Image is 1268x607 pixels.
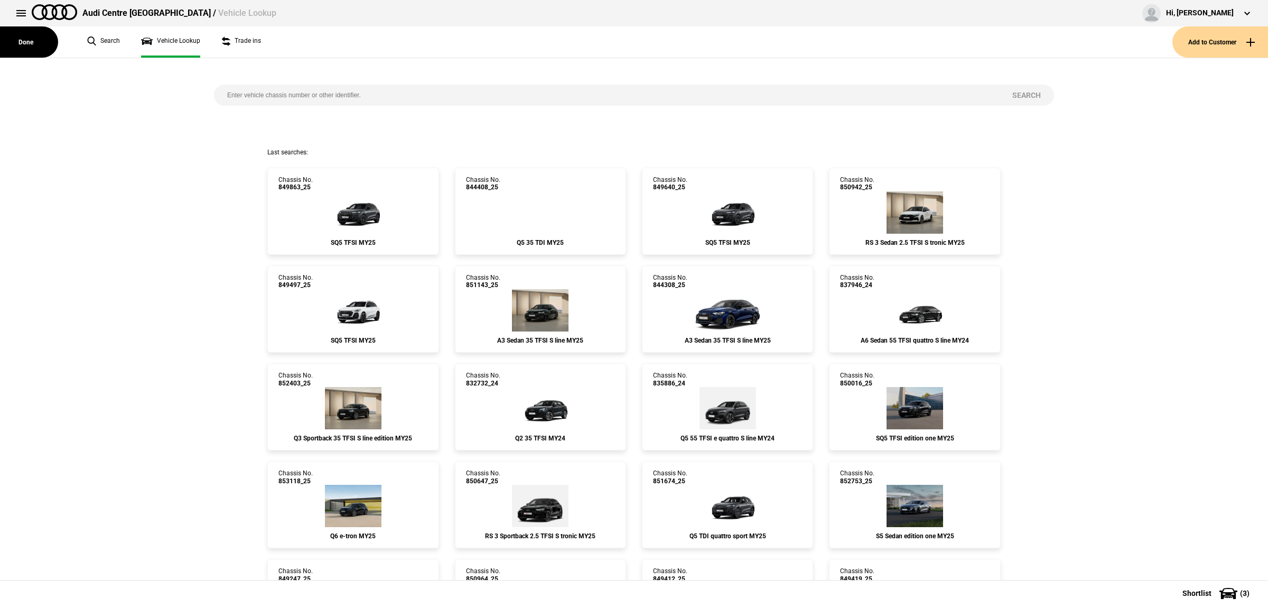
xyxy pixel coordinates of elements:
img: Audi_FYGC1Y_24_YM_6Y6Y_4ZD_WBX_45I_1BK_PXC_6FJ_3S2_(Nadin:_1BK_3S2_45I_4ZD_6FJ_C50_PXC_WBX)_ext.png [700,387,756,429]
div: Chassis No. [653,470,687,485]
button: Search [999,85,1054,106]
div: Chassis No. [840,567,874,583]
span: Shortlist [1182,590,1211,597]
img: Audi_8YFRWY_25_TG_0E0E_6FA_PEJ_(Nadin:_6FA_C48_PEJ)_ext.png [512,485,568,527]
span: Vehicle Lookup [218,8,276,18]
div: Q2 35 TFSI MY24 [466,435,615,442]
div: SQ5 TFSI MY25 [278,239,427,246]
div: Q5 TDI quattro sport MY25 [653,532,802,540]
span: 844308_25 [653,281,687,289]
div: A3 Sedan 35 TFSI S line MY25 [466,337,615,344]
div: Hi, [PERSON_NAME] [1166,8,1234,19]
img: Audi_GFBA1A_25_FW_0E0E_PAH_WA2_PY2_58Q_(Nadin:_58Q_C05_PAH_PY2_WA2)_ext.png [325,485,381,527]
div: Chassis No. [653,567,687,583]
span: 849497_25 [278,281,313,289]
span: 849863_25 [278,183,313,191]
img: Audi_F3NCCX_25LE_FZ_0E0E_QQ2_3FB_V72_WN8_X8C_(Nadin:_3FB_C62_QQ2_V72_WN8)_ext.png [325,387,381,429]
div: S5 Sedan edition one MY25 [840,532,989,540]
div: Chassis No. [653,176,687,191]
img: Audi_GUBAUY_25S_GX_6Y6Y_WA9_PAH_5MB_6FJ_PQ7_WXC_PWL_PYH_H65_CB2_(Nadin:_5MB_6FJ_C56_CB2_H65_PAH_P... [696,485,759,527]
div: Chassis No. [466,176,500,191]
div: Chassis No. [840,176,874,191]
span: 850647_25 [466,477,500,485]
span: 849640_25 [653,183,687,191]
button: Shortlist(3) [1167,580,1268,606]
img: Audi_GUBS5Y_25S_GX_2Y2Y_PAH_2MB_WA2_6FJ_PQ7_PYH_PWO_53D_(Nadin:_2MB_53D_6FJ_C56_PAH_PQ7_PWO_PYH_W... [321,289,385,332]
span: 851143_25 [466,281,500,289]
div: Chassis No. [466,470,500,485]
span: 852403_25 [278,380,313,387]
span: 837946_24 [840,281,874,289]
div: Chassis No. [840,470,874,485]
img: Audi_8YMRWY_25_TG_Z9Z9_WA9_PEJ_64U_5J2_(Nadin:_5J2_64U_C48_PEJ_S7K_WA9)_ext.png [887,191,943,234]
span: 851674_25 [653,477,687,485]
div: SQ5 TFSI MY25 [653,239,802,246]
span: 832732_24 [466,380,500,387]
span: 835886_24 [653,380,687,387]
img: Audi_8YMCYG_25_EI_2D2D_3FB_WXC-1_WXC_U35_(Nadin:_3FB_6FJ_C52_U35_WXC)_ext.png [690,289,765,332]
div: Q5 35 TDI MY25 [466,239,615,246]
span: 844408_25 [466,183,500,191]
div: Chassis No. [653,372,687,387]
div: Chassis No. [840,372,874,387]
span: 850942_25 [840,183,874,191]
div: Chassis No. [840,274,874,289]
a: Trade ins [221,26,261,58]
div: Q6 e-tron MY25 [278,532,427,540]
div: SQ5 TFSI edition one MY25 [840,435,989,442]
img: Audi_GUBS5Y_25LE_GX_0E0E_PAH_6FJ_(Nadin:_6FJ_C56_PAH)_ext.png [887,387,943,429]
img: Audi_GAGBZG_24_YM_H1H1_MP_WA7C_(Nadin:_C42_C7M_PAI_PXC_WA7)_ext.png [509,387,572,429]
img: Audi_GUBS5Y_25S_GX_6Y6Y_PAH_WA2_6FJ_53A_PYH_PWO_5MK_(Nadin:_53A_5MK_6FJ_C56_PAH_PWO_PYH_WA2)_ext.png [321,191,385,234]
span: 849412_25 [653,575,687,583]
div: A6 Sedan 55 TFSI quattro S line MY24 [840,337,989,344]
div: Audi Centre [GEOGRAPHIC_DATA] / [82,7,276,19]
span: 849419_25 [840,575,874,583]
div: Chassis No. [278,274,313,289]
div: SQ5 TFSI MY25 [278,337,427,344]
div: Chassis No. [466,567,500,583]
a: Vehicle Lookup [141,26,200,58]
div: Chassis No. [466,274,500,289]
div: Chassis No. [466,372,500,387]
input: Enter vehicle chassis number or other identifier. [214,85,999,106]
div: RS 3 Sportback 2.5 TFSI S tronic MY25 [466,532,615,540]
a: Search [87,26,120,58]
span: 850964_25 [466,575,500,583]
img: Audi_FU2S5Y_25LE_GX_H3H3_PAH_3FP_(Nadin:_3FP_C88_PAH_SN8)_ext.png [887,485,943,527]
div: A3 Sedan 35 TFSI S line MY25 [653,337,802,344]
span: 850016_25 [840,380,874,387]
span: Last searches: [267,149,308,156]
div: Chassis No. [278,567,313,583]
button: Add to Customer [1172,26,1268,58]
div: Chassis No. [278,372,313,387]
div: Chassis No. [653,274,687,289]
span: 852753_25 [840,477,874,485]
div: Q3 Sportback 35 TFSI S line edition MY25 [278,435,427,442]
span: 853118_25 [278,477,313,485]
div: Chassis No. [278,176,313,191]
span: 849247_25 [278,575,313,583]
img: Audi_8YMCYG_25_EI_0E0E_WBX_3FB_3L5_WXC_WXC-1_PWL_PY5_PYY_U35_(Nadin:_3FB_3L5_C56_PWL_PY5_PYY_U35_... [512,289,568,332]
span: ( 3 ) [1240,590,1250,597]
img: Audi_GUBS5Y_25S_GX_6Y6Y_PAH_5MK_WA2_6FJ_53A_PYH_PWO_(Nadin:_53A_5MK_6FJ_C56_PAH_PWO_PYH_WA2)_ext.png [696,191,759,234]
div: Q5 55 TFSI e quattro S line MY24 [653,435,802,442]
div: Chassis No. [278,470,313,485]
div: RS 3 Sedan 2.5 TFSI S tronic MY25 [840,239,989,246]
img: Audi_4A2C2Y_24_MZ_0E0E_MP_WA2_4ZD_(Nadin:_4ZD_5TG_6FJ_C75_F57_N2R_PXC_WA2_WQS_YJZ)_ext.png [883,289,947,332]
img: audi.png [32,4,77,20]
